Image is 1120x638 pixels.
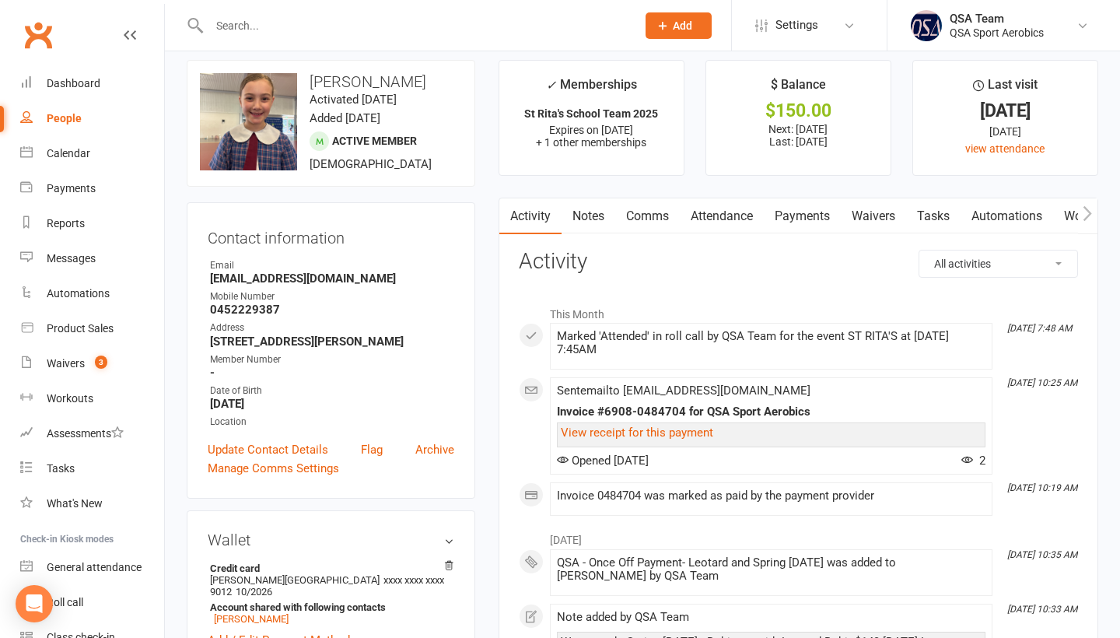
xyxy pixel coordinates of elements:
[208,459,339,478] a: Manage Comms Settings
[546,78,556,93] i: ✓
[519,298,1078,323] li: This Month
[557,405,985,419] div: Invoice #6908-0484704 for QSA Sport Aerobics
[47,182,96,195] div: Payments
[557,384,810,398] span: Sent email to [EMAIL_ADDRESS][DOMAIN_NAME]
[210,289,454,304] div: Mobile Number
[210,415,454,429] div: Location
[646,12,712,39] button: Add
[1007,604,1077,615] i: [DATE] 10:33 AM
[200,73,462,90] h3: [PERSON_NAME]
[771,75,826,103] div: $ Balance
[47,287,110,300] div: Automations
[415,440,454,459] a: Archive
[557,611,985,624] div: Note added by QSA Team
[764,198,841,234] a: Payments
[47,392,93,405] div: Workouts
[1007,323,1072,334] i: [DATE] 7:48 AM
[775,8,818,43] span: Settings
[332,135,417,147] span: Active member
[200,73,297,170] img: image1756852394.png
[557,454,649,468] span: Opened [DATE]
[20,206,164,241] a: Reports
[47,217,85,230] div: Reports
[911,10,942,41] img: thumb_image1645967867.png
[47,112,82,124] div: People
[47,596,83,608] div: Roll call
[210,335,454,349] strong: [STREET_ADDRESS][PERSON_NAME]
[20,550,164,585] a: General attendance kiosk mode
[927,123,1083,140] div: [DATE]
[208,223,454,247] h3: Contact information
[208,440,328,459] a: Update Contact Details
[47,497,103,510] div: What's New
[210,574,444,598] span: xxxx xxxx xxxx 9012
[208,560,454,627] li: [PERSON_NAME][GEOGRAPHIC_DATA]
[557,556,985,583] div: QSA - Once Off Payment- Leotard and Spring [DATE] was added to [PERSON_NAME] by QSA Team
[47,357,85,370] div: Waivers
[20,311,164,346] a: Product Sales
[47,147,90,159] div: Calendar
[210,384,454,398] div: Date of Birth
[20,585,164,620] a: Roll call
[615,198,680,234] a: Comms
[210,366,454,380] strong: -
[47,462,75,475] div: Tasks
[524,107,658,120] strong: St Rita's School Team 2025
[950,26,1044,40] div: QSA Sport Aerobics
[549,124,633,136] span: Expires on [DATE]
[557,330,985,356] div: Marked 'Attended' in roll call by QSA Team for the event ST RITA'S at [DATE] 7:45AM
[1007,482,1077,493] i: [DATE] 10:19 AM
[310,157,432,171] span: [DEMOGRAPHIC_DATA]
[210,352,454,367] div: Member Number
[210,601,446,613] strong: Account shared with following contacts
[927,103,1083,119] div: [DATE]
[20,346,164,381] a: Waivers 3
[361,440,383,459] a: Flag
[20,101,164,136] a: People
[20,276,164,311] a: Automations
[546,75,637,103] div: Memberships
[673,19,692,32] span: Add
[19,16,58,54] a: Clubworx
[973,75,1038,103] div: Last visit
[965,142,1045,155] a: view attendance
[310,93,397,107] time: Activated [DATE]
[210,303,454,317] strong: 0452229387
[214,613,289,625] a: [PERSON_NAME]
[205,15,625,37] input: Search...
[310,111,380,125] time: Added [DATE]
[519,524,1078,549] li: [DATE]
[720,103,877,119] div: $150.00
[20,416,164,451] a: Assessments
[47,252,96,265] div: Messages
[47,322,114,335] div: Product Sales
[20,66,164,101] a: Dashboard
[720,123,877,148] p: Next: [DATE] Last: [DATE]
[210,563,446,574] strong: Credit card
[841,198,906,234] a: Waivers
[680,198,764,234] a: Attendance
[961,198,1053,234] a: Automations
[47,77,100,89] div: Dashboard
[20,381,164,416] a: Workouts
[210,321,454,335] div: Address
[210,258,454,273] div: Email
[210,272,454,286] strong: [EMAIL_ADDRESS][DOMAIN_NAME]
[519,250,1078,274] h3: Activity
[961,454,985,468] span: 2
[1007,377,1077,388] i: [DATE] 10:25 AM
[95,356,107,369] span: 3
[557,489,985,503] div: Invoice 0484704 was marked as paid by the payment provider
[561,426,713,440] a: View receipt for this payment
[236,586,272,598] span: 10/2026
[20,486,164,521] a: What's New
[47,561,142,573] div: General attendance
[20,241,164,276] a: Messages
[20,136,164,171] a: Calendar
[906,198,961,234] a: Tasks
[20,171,164,206] a: Payments
[1007,549,1077,560] i: [DATE] 10:35 AM
[536,136,646,149] span: + 1 other memberships
[210,397,454,411] strong: [DATE]
[208,531,454,549] h3: Wallet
